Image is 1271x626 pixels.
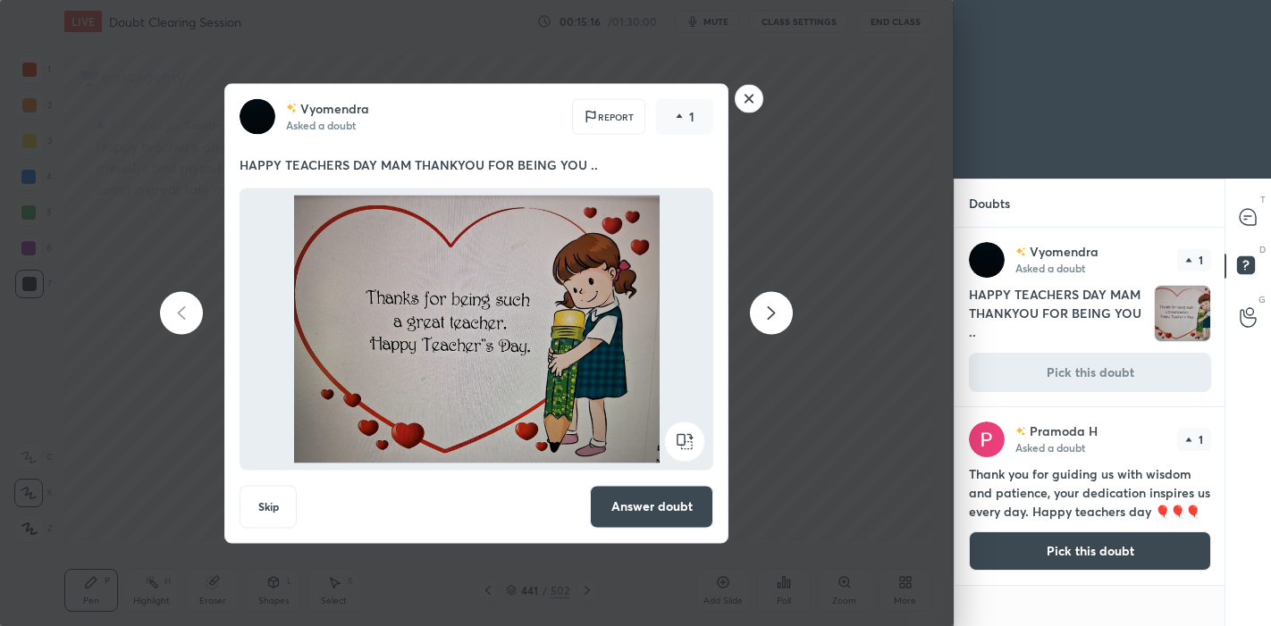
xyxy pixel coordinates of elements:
[1030,424,1098,438] p: Pramoda H
[572,98,645,134] div: Report
[286,117,356,131] p: Asked a doubt
[969,285,1147,342] h4: HAPPY TEACHERS DAY MAM THANKYOU FOR BEING YOU ..
[1015,247,1026,257] img: no-rating-badge.077c3623.svg
[261,195,692,463] img: 1757051202XW8NL1.jpg
[1199,255,1203,265] p: 1
[1258,293,1266,306] p: G
[240,155,713,173] p: HAPPY TEACHERS DAY MAM THANKYOU FOR BEING YOU ..
[590,485,713,528] button: Answer doubt
[240,485,297,528] button: Skip
[969,422,1005,457] img: 3
[969,464,1211,521] h4: Thank you for guiding us with wisdom and patience, your dedication inspires us every day. Happy t...
[1015,440,1085,455] p: Asked a doubt
[300,101,369,115] p: Vyomendra
[689,107,694,125] p: 1
[969,242,1005,278] img: 2acc21bdc03f411bbe84ed6f67e5794d.jpg
[1015,261,1085,275] p: Asked a doubt
[1259,243,1266,256] p: D
[955,179,1024,227] p: Doubts
[1015,427,1026,437] img: no-rating-badge.077c3623.svg
[286,104,297,113] img: no-rating-badge.077c3623.svg
[240,98,275,134] img: 2acc21bdc03f411bbe84ed6f67e5794d.jpg
[1199,434,1203,445] p: 1
[969,531,1211,571] button: Pick this doubt
[1155,286,1210,341] img: 1757051202XW8NL1.jpg
[1260,193,1266,206] p: T
[1030,245,1098,259] p: Vyomendra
